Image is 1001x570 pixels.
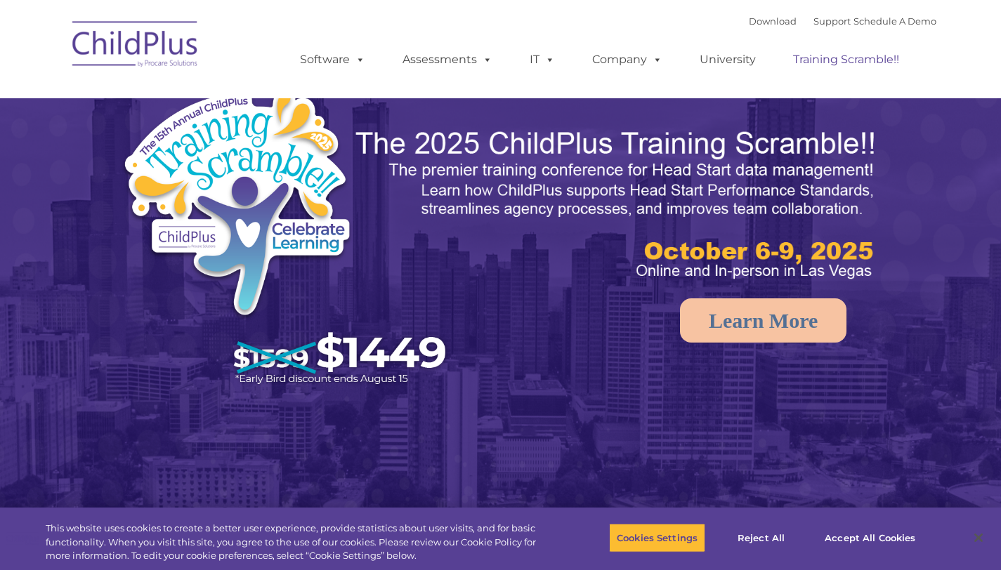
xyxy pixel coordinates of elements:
a: Software [286,46,379,74]
button: Reject All [717,523,805,552]
a: Learn More [680,298,846,343]
a: University [686,46,770,74]
a: Download [749,15,797,27]
a: Support [813,15,851,27]
img: ChildPlus by Procare Solutions [65,11,206,81]
a: Schedule A Demo [853,15,936,27]
font: | [749,15,936,27]
a: Assessments [388,46,506,74]
span: Last name [195,93,238,103]
a: IT [516,46,569,74]
a: Training Scramble!! [779,46,913,74]
span: Phone number [195,150,255,161]
a: Company [578,46,676,74]
button: Close [963,522,994,553]
button: Accept All Cookies [817,523,923,552]
div: This website uses cookies to create a better user experience, provide statistics about user visit... [46,522,551,563]
button: Cookies Settings [609,523,705,552]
